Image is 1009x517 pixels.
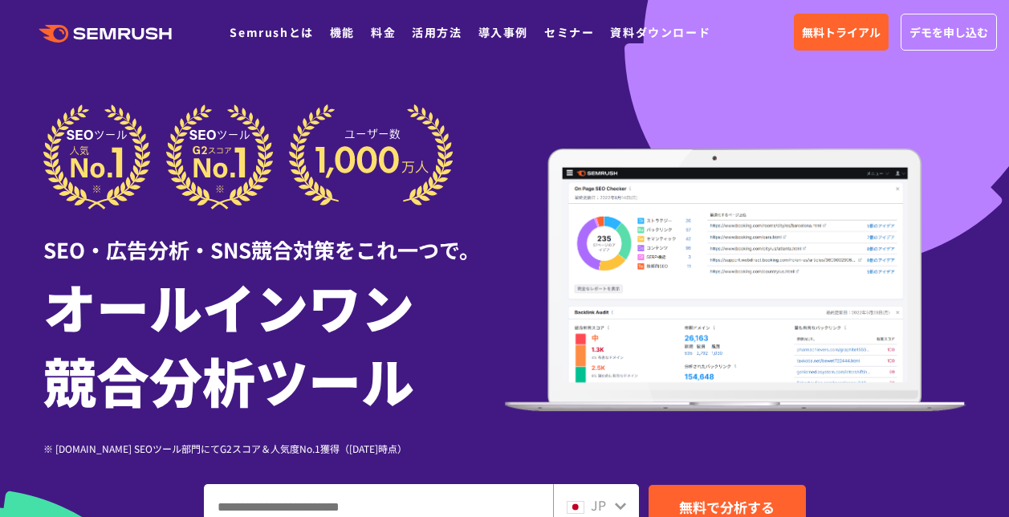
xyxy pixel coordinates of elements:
a: 無料トライアル [794,14,889,51]
a: セミナー [544,24,594,40]
h1: オールインワン 競合分析ツール [43,269,505,417]
div: ※ [DOMAIN_NAME] SEOツール部門にてG2スコア＆人気度No.1獲得（[DATE]時点） [43,441,505,456]
a: 機能 [330,24,355,40]
a: Semrushとは [230,24,313,40]
a: 料金 [371,24,396,40]
span: 無料で分析する [679,497,775,517]
a: 資料ダウンロード [610,24,710,40]
span: JP [591,495,606,515]
span: 無料トライアル [802,23,881,41]
a: デモを申し込む [901,14,997,51]
a: 活用方法 [412,24,462,40]
a: 導入事例 [478,24,528,40]
div: SEO・広告分析・SNS競合対策をこれ一つで。 [43,210,505,265]
span: デモを申し込む [909,23,988,41]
